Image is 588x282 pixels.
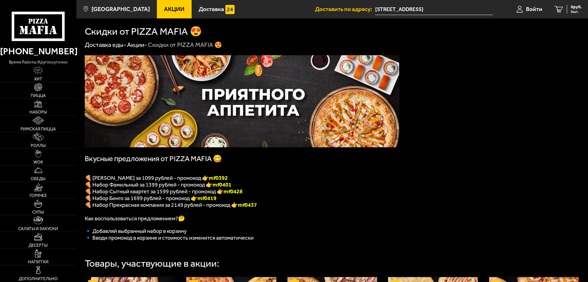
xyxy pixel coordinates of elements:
[85,228,187,234] span: 🔹 Добавляй выбранный набор в корзину
[85,41,126,48] a: Доставка еды-
[375,4,493,15] span: Санкт-Петербург, Пушкин, Церковная улица, 50/18, подъезд 1
[225,5,235,14] img: 15daf4d41897b9f0e9f617042186c801.svg
[212,181,232,188] b: mf0401
[526,6,542,12] span: Войти
[29,110,47,114] span: Наборы
[85,202,238,208] span: 🍕 Набор Прекрасная компания за 2149 рублей - промокод 👉
[238,202,257,208] span: mf0437
[18,227,58,231] span: Салаты и закуски
[127,41,147,48] a: Акции-
[31,177,45,181] span: Обеды
[85,215,185,222] span: Как воспользоваться предложением?🤔
[31,94,46,98] span: Пицца
[85,195,216,202] span: 🍕 Набор Бинго за 1699 рублей - промокод 👉
[21,127,56,131] span: Римская пицца
[85,181,232,188] span: 🍕 Набор Фамильный за 1399 рублей - промокод 👉
[19,277,58,281] span: Дополнительно
[31,144,46,148] span: Роллы
[164,6,185,12] span: Акции
[224,188,243,195] b: mf0428
[29,243,48,248] span: Десерты
[85,259,219,268] div: Товары, участвующие в акции:
[85,234,254,241] span: 🔹 Вводи промокод в корзине и стоимость изменится автоматически
[85,27,202,37] h1: Скидки от PIZZA MAFIA 😍
[199,6,224,12] span: Доставка
[85,55,399,147] img: 1024x1024
[28,260,49,264] span: Напитки
[32,210,44,214] span: Супы
[571,5,582,9] span: 0 руб.
[375,4,493,15] input: Ваш адрес доставки
[315,6,375,12] span: Доставить по адресу:
[34,77,42,81] span: Хит
[92,6,150,12] span: [GEOGRAPHIC_DATA]
[197,195,216,202] b: mf0419
[29,194,47,198] span: Горячее
[85,154,222,163] span: Вкусные предложения от PIZZA MAFIA 😋
[209,175,228,181] font: mf0392
[571,10,582,14] span: 0 шт.
[85,175,228,181] span: 🍕 [PERSON_NAME] за 1099 рублей - промокод 👉
[148,41,222,49] div: Скидки от PIZZA MAFIA 😍
[33,160,43,164] span: WOK
[85,188,243,195] span: 🍕 Набор Сытный квартет за 1599 рублей - промокод 👉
